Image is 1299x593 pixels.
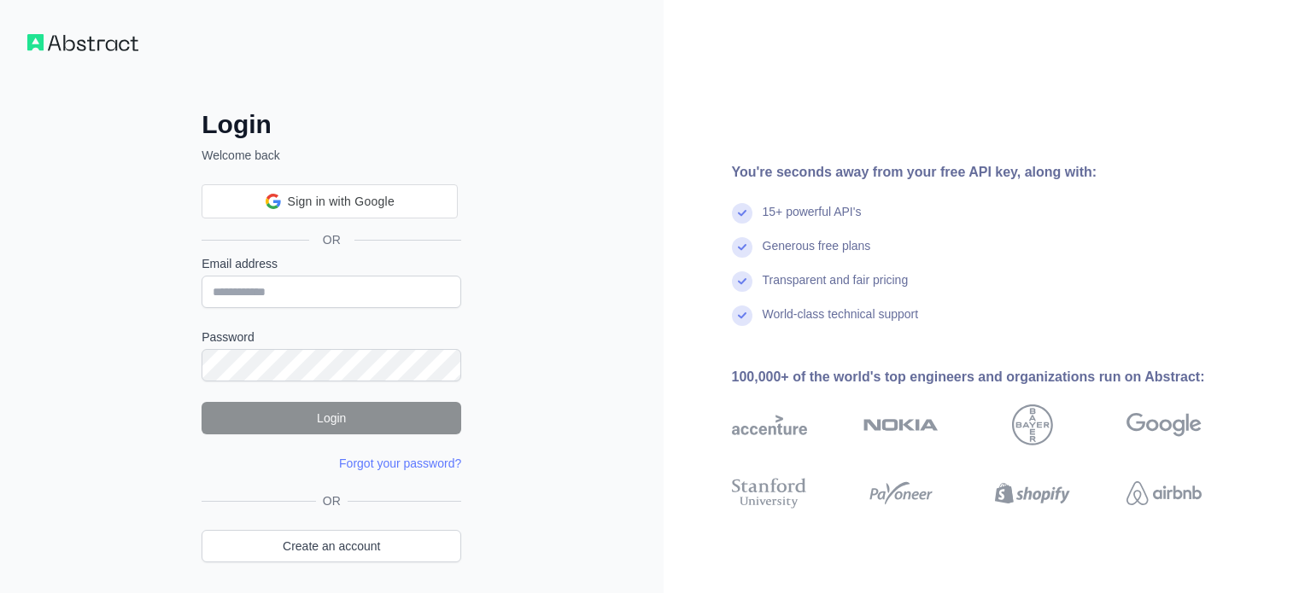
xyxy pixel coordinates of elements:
[202,147,461,164] p: Welcome back
[202,402,461,434] button: Login
[202,109,461,140] h2: Login
[763,271,909,305] div: Transparent and fair pricing
[732,203,752,224] img: check mark
[309,231,354,248] span: OR
[732,404,807,445] img: accenture
[732,162,1256,183] div: You're seconds away from your free API key, along with:
[732,305,752,326] img: check mark
[202,530,461,562] a: Create an account
[863,474,939,512] img: payoneer
[863,404,939,445] img: nokia
[1126,474,1202,512] img: airbnb
[339,456,461,470] a: Forgot your password?
[763,203,862,237] div: 15+ powerful API's
[732,271,752,292] img: check mark
[732,237,752,258] img: check mark
[732,367,1256,387] div: 100,000+ of the world's top engineers and organizations run on Abstract:
[763,237,871,271] div: Generous free plans
[202,184,458,218] div: Sign in with Google
[1012,404,1053,445] img: bayer
[202,328,461,346] label: Password
[316,492,348,509] span: OR
[763,305,919,340] div: World-class technical support
[1126,404,1202,445] img: google
[27,34,138,51] img: Workflow
[288,193,395,211] span: Sign in with Google
[995,474,1070,512] img: shopify
[732,474,807,512] img: stanford university
[202,255,461,272] label: Email address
